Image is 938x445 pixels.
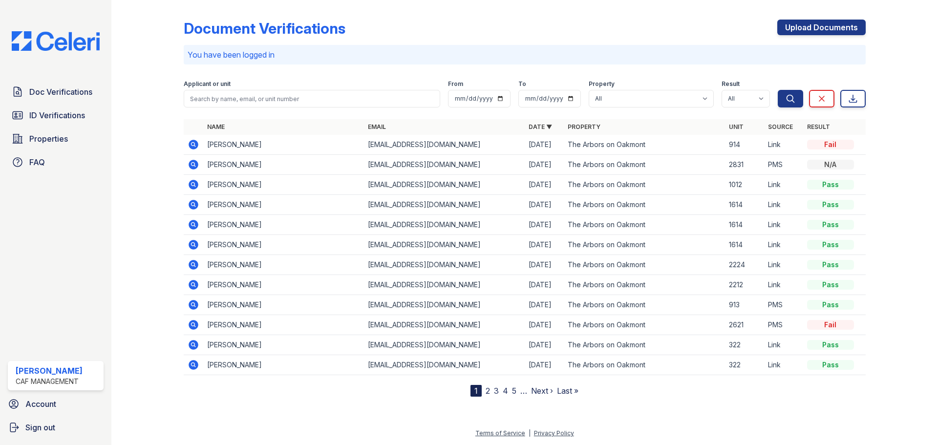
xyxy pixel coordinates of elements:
[807,280,854,290] div: Pass
[203,295,364,315] td: [PERSON_NAME]
[529,429,531,437] div: |
[525,315,564,335] td: [DATE]
[207,123,225,130] a: Name
[29,133,68,145] span: Properties
[807,300,854,310] div: Pass
[768,123,793,130] a: Source
[4,418,107,437] button: Sign out
[525,175,564,195] td: [DATE]
[525,215,564,235] td: [DATE]
[25,422,55,433] span: Sign out
[364,235,525,255] td: [EMAIL_ADDRESS][DOMAIN_NAME]
[188,49,862,61] p: You have been logged in
[564,215,725,235] td: The Arbors on Oakmont
[203,135,364,155] td: [PERSON_NAME]
[503,386,508,396] a: 4
[203,335,364,355] td: [PERSON_NAME]
[184,80,231,88] label: Applicant or unit
[203,315,364,335] td: [PERSON_NAME]
[203,175,364,195] td: [PERSON_NAME]
[564,335,725,355] td: The Arbors on Oakmont
[557,386,578,396] a: Last »
[364,255,525,275] td: [EMAIL_ADDRESS][DOMAIN_NAME]
[364,175,525,195] td: [EMAIL_ADDRESS][DOMAIN_NAME]
[807,220,854,230] div: Pass
[564,295,725,315] td: The Arbors on Oakmont
[807,340,854,350] div: Pass
[764,175,803,195] td: Link
[725,215,764,235] td: 1614
[725,355,764,375] td: 322
[203,355,364,375] td: [PERSON_NAME]
[203,275,364,295] td: [PERSON_NAME]
[364,295,525,315] td: [EMAIL_ADDRESS][DOMAIN_NAME]
[16,377,83,386] div: CAF Management
[807,140,854,149] div: Fail
[725,235,764,255] td: 1614
[29,156,45,168] span: FAQ
[807,260,854,270] div: Pass
[520,385,527,397] span: …
[725,295,764,315] td: 913
[512,386,516,396] a: 5
[203,235,364,255] td: [PERSON_NAME]
[564,195,725,215] td: The Arbors on Oakmont
[364,355,525,375] td: [EMAIL_ADDRESS][DOMAIN_NAME]
[525,255,564,275] td: [DATE]
[764,355,803,375] td: Link
[725,155,764,175] td: 2831
[4,31,107,51] img: CE_Logo_Blue-a8612792a0a2168367f1c8372b55b34899dd931a85d93a1a3d3e32e68fde9ad4.png
[364,135,525,155] td: [EMAIL_ADDRESS][DOMAIN_NAME]
[525,195,564,215] td: [DATE]
[364,215,525,235] td: [EMAIL_ADDRESS][DOMAIN_NAME]
[807,360,854,370] div: Pass
[725,335,764,355] td: 322
[764,315,803,335] td: PMS
[764,155,803,175] td: PMS
[525,295,564,315] td: [DATE]
[8,129,104,148] a: Properties
[364,275,525,295] td: [EMAIL_ADDRESS][DOMAIN_NAME]
[725,315,764,335] td: 2621
[29,109,85,121] span: ID Verifications
[8,82,104,102] a: Doc Verifications
[564,155,725,175] td: The Arbors on Oakmont
[764,135,803,155] td: Link
[494,386,499,396] a: 3
[203,155,364,175] td: [PERSON_NAME]
[764,215,803,235] td: Link
[564,135,725,155] td: The Arbors on Oakmont
[368,123,386,130] a: Email
[364,335,525,355] td: [EMAIL_ADDRESS][DOMAIN_NAME]
[807,160,854,170] div: N/A
[184,20,345,37] div: Document Verifications
[203,255,364,275] td: [PERSON_NAME]
[525,275,564,295] td: [DATE]
[529,123,552,130] a: Date ▼
[8,106,104,125] a: ID Verifications
[525,355,564,375] td: [DATE]
[764,255,803,275] td: Link
[475,429,525,437] a: Terms of Service
[807,123,830,130] a: Result
[564,275,725,295] td: The Arbors on Oakmont
[518,80,526,88] label: To
[184,90,440,107] input: Search by name, email, or unit number
[764,235,803,255] td: Link
[4,394,107,414] a: Account
[722,80,740,88] label: Result
[525,335,564,355] td: [DATE]
[525,135,564,155] td: [DATE]
[364,195,525,215] td: [EMAIL_ADDRESS][DOMAIN_NAME]
[764,295,803,315] td: PMS
[725,275,764,295] td: 2212
[729,123,744,130] a: Unit
[725,135,764,155] td: 914
[448,80,463,88] label: From
[564,355,725,375] td: The Arbors on Oakmont
[564,315,725,335] td: The Arbors on Oakmont
[807,320,854,330] div: Fail
[564,235,725,255] td: The Arbors on Oakmont
[525,235,564,255] td: [DATE]
[8,152,104,172] a: FAQ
